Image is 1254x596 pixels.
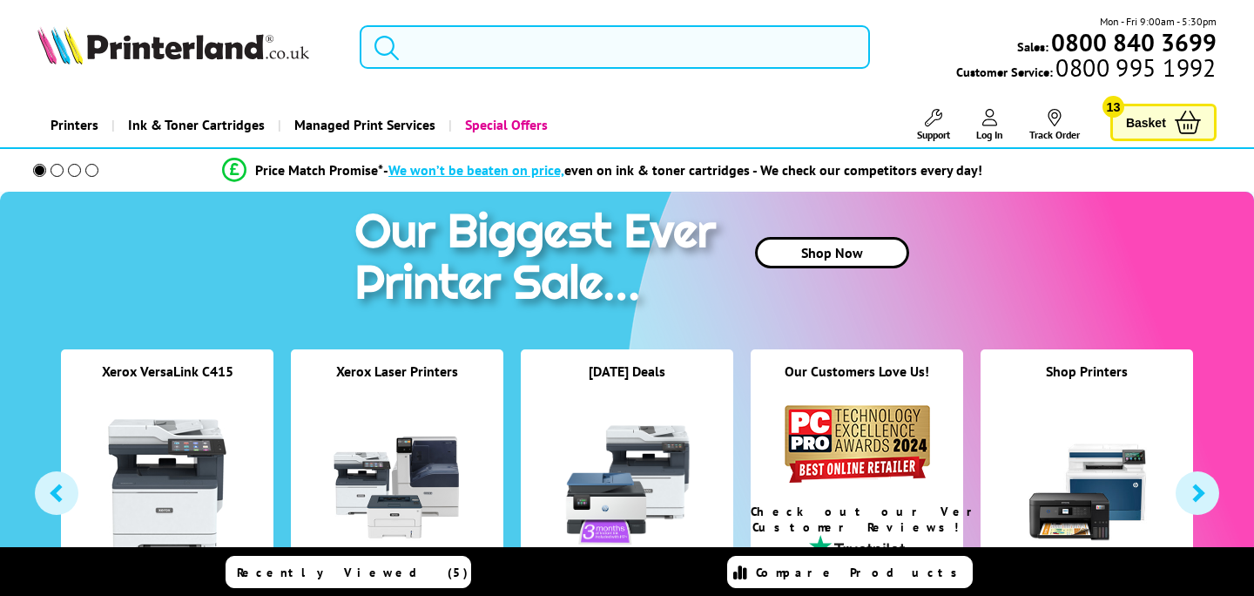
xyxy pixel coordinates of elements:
[521,362,733,402] div: [DATE] Deals
[1102,96,1124,118] span: 13
[956,59,1216,80] span: Customer Service:
[383,161,982,179] div: - even on ink & toner cartridges - We check our competitors every day!
[9,155,1196,186] li: modal_Promise
[1110,104,1217,141] a: Basket 13
[727,556,973,588] a: Compare Products
[278,103,448,147] a: Managed Print Services
[37,26,338,68] a: Printerland Logo
[751,504,963,535] div: Check out our Verified Customer Reviews!
[1017,38,1048,55] span: Sales:
[755,237,909,268] a: Shop Now
[1100,13,1217,30] span: Mon - Fri 9:00am - 5:30pm
[448,103,561,147] a: Special Offers
[1029,109,1080,141] a: Track Order
[756,565,967,580] span: Compare Products
[1051,26,1217,58] b: 0800 840 3699
[237,565,469,580] span: Recently Viewed (5)
[1048,34,1217,51] a: 0800 840 3699
[346,192,734,328] img: printer sale
[1126,111,1166,134] span: Basket
[111,103,278,147] a: Ink & Toner Cartridges
[981,362,1193,402] div: Shop Printers
[388,161,564,179] span: We won’t be beaten on price,
[102,362,233,380] a: Xerox VersaLink C415
[976,128,1003,141] span: Log In
[128,103,265,147] span: Ink & Toner Cartridges
[917,128,950,141] span: Support
[1053,59,1216,76] span: 0800 995 1992
[226,556,471,588] a: Recently Viewed (5)
[37,26,309,64] img: Printerland Logo
[255,161,383,179] span: Price Match Promise*
[751,362,963,402] div: Our Customers Love Us!
[37,103,111,147] a: Printers
[976,109,1003,141] a: Log In
[917,109,950,141] a: Support
[336,362,458,380] a: Xerox Laser Printers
